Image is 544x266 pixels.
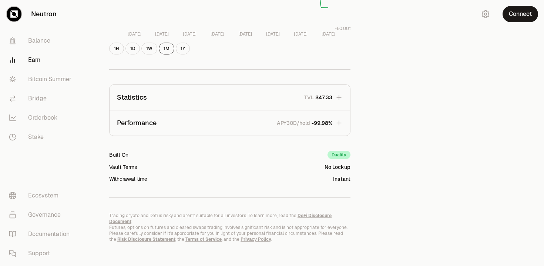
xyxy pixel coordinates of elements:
div: Built On [109,151,128,159]
p: APY30D/hold [277,119,310,127]
a: Earn [3,50,80,70]
tspan: [DATE] [128,31,141,37]
tspan: [DATE] [238,31,252,37]
p: TVL [304,94,314,101]
a: Stake [3,127,80,147]
button: PerformanceAPY30D/hold-99.98% [110,110,350,136]
a: Governance [3,205,80,225]
a: Documentation [3,225,80,244]
a: Bridge [3,89,80,108]
div: Duality [328,151,350,159]
a: Privacy Policy [241,236,271,242]
a: DeFi Disclosure Document [109,213,332,225]
div: No Lockup [325,163,350,171]
a: Terms of Service [185,236,222,242]
span: -99.98% [312,119,332,127]
tspan: [DATE] [211,31,224,37]
tspan: [DATE] [294,31,308,37]
tspan: [DATE] [322,31,335,37]
button: 1H [109,43,124,54]
div: Instant [333,175,350,183]
a: Support [3,244,80,263]
button: Connect [503,6,538,22]
a: Orderbook [3,108,80,127]
span: $47.33 [315,94,332,101]
p: Trading crypto and Defi is risky and aren't suitable for all investors. To learn more, read the . [109,213,350,225]
p: Futures, options on futures and cleared swaps trading involves significant risk and is not approp... [109,225,350,242]
a: Risk Disclosure Statement [117,236,175,242]
button: 1W [141,43,157,54]
tspan: [DATE] [266,31,280,37]
tspan: [DATE] [183,31,197,37]
a: Balance [3,31,80,50]
a: Ecosystem [3,186,80,205]
button: 1Y [176,43,190,54]
div: Vault Terms [109,163,137,171]
tspan: [DATE] [155,31,169,37]
button: StatisticsTVL$47.33 [110,85,350,110]
tspan: -60.00% [335,26,353,31]
div: Withdrawal time [109,175,147,183]
p: Performance [117,118,157,128]
a: Bitcoin Summer [3,70,80,89]
p: Statistics [117,92,147,103]
button: 1M [159,43,174,54]
button: 1D [125,43,140,54]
